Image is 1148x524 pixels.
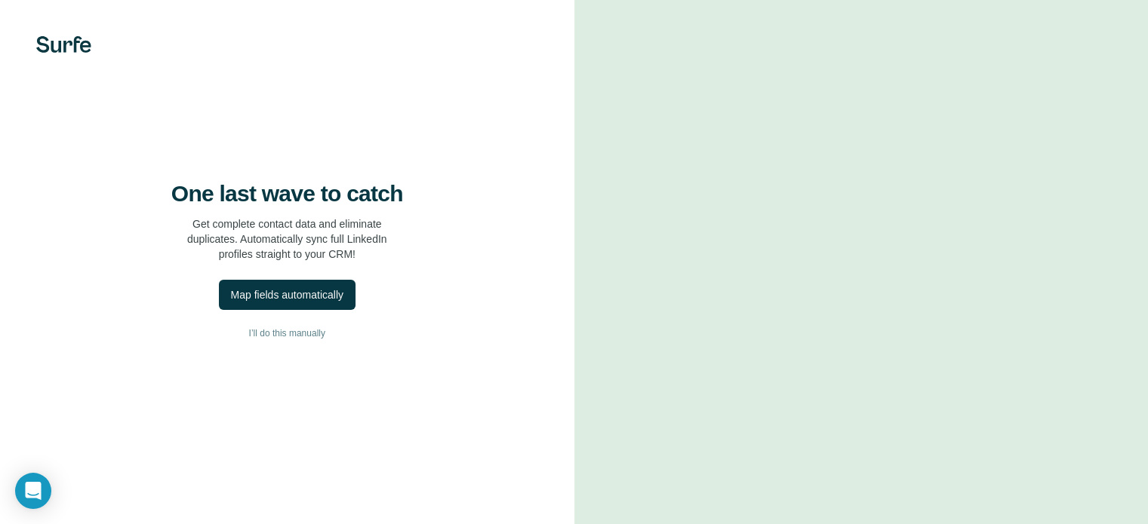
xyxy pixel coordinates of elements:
[231,287,343,302] div: Map fields automatically
[15,473,51,509] div: Open Intercom Messenger
[171,180,403,207] h4: One last wave to catch
[30,322,544,345] button: I’ll do this manually
[187,216,387,262] p: Get complete contact data and eliminate duplicates. Automatically sync full LinkedIn profiles str...
[36,36,91,53] img: Surfe's logo
[219,280,355,310] button: Map fields automatically
[249,326,325,340] span: I’ll do this manually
